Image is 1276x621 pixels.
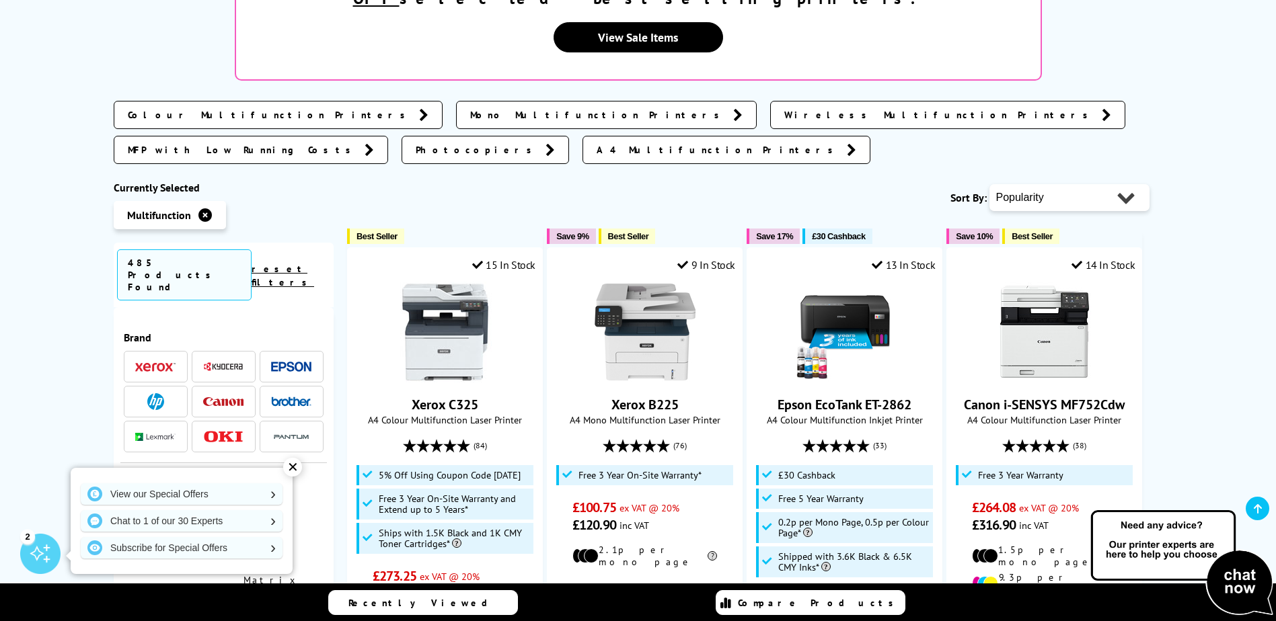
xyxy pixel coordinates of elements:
span: inc VAT [1019,519,1049,532]
a: Kyocera [203,358,243,375]
a: Canon [203,393,243,410]
a: Pantum [271,428,311,445]
a: Xerox C325 [395,372,496,385]
span: Free 5 Year Warranty [778,493,864,504]
span: £264.08 [972,499,1016,516]
span: 0.2p per Mono Page, 0.5p per Colour Page* [778,517,930,538]
button: Best Seller [347,229,404,244]
a: Canon i-SENSYS MF752Cdw [964,396,1125,413]
span: Multifunction [127,208,191,222]
a: View our Special Offers [81,483,283,505]
a: Colour Multifunction Printers [114,101,443,129]
a: A4 Multifunction Printers [583,136,870,164]
span: Sort By: [950,191,987,204]
span: (76) [673,433,687,458]
button: Best Seller [1002,229,1059,244]
li: 2.1p per mono page [572,544,717,568]
div: Brand [124,331,324,344]
a: HP [135,393,176,410]
span: Recently Viewed [348,597,501,609]
img: Open Live Chat window [1088,508,1276,618]
span: £120.90 [572,516,616,534]
a: Wireless Multifunction Printers [770,101,1125,129]
li: 1.5p per mono page [972,544,1117,568]
span: £30 Cashback [778,470,835,481]
div: 13 In Stock [872,258,935,272]
a: Chat to 1 of our 30 Experts [81,510,283,532]
img: Lexmark [135,433,176,441]
a: Xerox C325 [412,396,478,413]
button: Best Seller [599,229,656,244]
a: Xerox B225 [595,372,696,385]
span: Best Seller [1012,231,1053,241]
span: ex VAT @ 20% [1019,501,1079,514]
img: Kyocera [203,362,243,372]
img: Xerox [135,362,176,372]
div: Currently Selected [114,181,334,194]
span: MFP with Low Running Costs [128,143,358,157]
a: Compare Products [716,590,905,615]
a: Subscribe for Special Offers [81,537,283,558]
li: 9.3p per colour page [972,571,1117,595]
button: Save 9% [547,229,595,244]
span: Free 3 Year On-Site Warranty and Extend up to 5 Years* [379,493,531,515]
a: Recently Viewed [328,590,518,615]
img: Canon i-SENSYS MF752Cdw [994,282,1095,382]
button: £30 Cashback [802,229,872,244]
a: MFP with Low Running Costs [114,136,388,164]
a: Brother [271,393,311,410]
a: Epson EcoTank ET-2862 [778,396,911,413]
span: Mono Multifunction Printers [470,108,726,122]
div: 15 In Stock [472,258,535,272]
span: A4 Colour Multifunction Laser Printer [354,413,535,426]
div: 14 In Stock [1072,258,1135,272]
span: Free 3 Year On-Site Warranty* [578,470,702,481]
a: Canon i-SENSYS MF752Cdw [994,372,1095,385]
span: A4 Colour Multifunction Inkjet Printer [754,413,935,426]
span: Save 10% [956,231,993,241]
a: Photocopiers [402,136,569,164]
span: £316.90 [972,516,1016,534]
a: Epson EcoTank ET-2862 [794,372,895,385]
span: Shipped with 3.6K Black & 6.5K CMY Inks* [778,551,930,573]
span: £100.75 [572,499,616,516]
span: Photocopiers [416,143,539,157]
img: Pantum [271,429,311,445]
span: Save 17% [756,231,793,241]
span: Save 9% [556,231,589,241]
div: 2 [20,529,35,544]
span: ex VAT @ 20% [620,501,679,514]
span: 5% Off Using Coupon Code [DATE] [379,470,521,481]
img: OKI [203,431,243,442]
span: Best Seller [356,231,398,241]
span: Free 3 Year Warranty [978,470,1063,481]
span: A4 Mono Multifunction Laser Printer [554,413,735,426]
span: £30 Cashback [812,231,865,241]
span: Colour Multifunction Printers [128,108,412,122]
span: Compare Products [738,597,901,609]
img: Epson EcoTank ET-2862 [794,282,895,382]
span: Wireless Multifunction Printers [784,108,1095,122]
span: A4 Colour Multifunction Laser Printer [954,413,1135,426]
div: ✕ [283,458,302,477]
button: Save 17% [747,229,800,244]
img: Epson [271,362,311,372]
img: Xerox B225 [595,282,696,382]
span: Ships with 1.5K Black and 1K CMY Toner Cartridges* [379,528,531,549]
span: (38) [1073,433,1086,458]
span: £273.25 [373,567,416,585]
a: reset filters [252,263,314,288]
span: A4 Multifunction Printers [597,143,840,157]
a: Epson [271,358,311,375]
span: (84) [474,433,487,458]
img: HP [147,393,164,410]
span: (33) [873,433,887,458]
div: 9 In Stock [677,258,735,272]
button: Save 10% [946,229,1000,244]
a: Xerox B225 [611,396,679,413]
div: modal_delivery [554,578,735,616]
span: inc VAT [620,519,649,532]
span: ex VAT @ 20% [420,570,480,583]
a: OKI [203,428,243,445]
a: View Sale Items [554,22,723,52]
